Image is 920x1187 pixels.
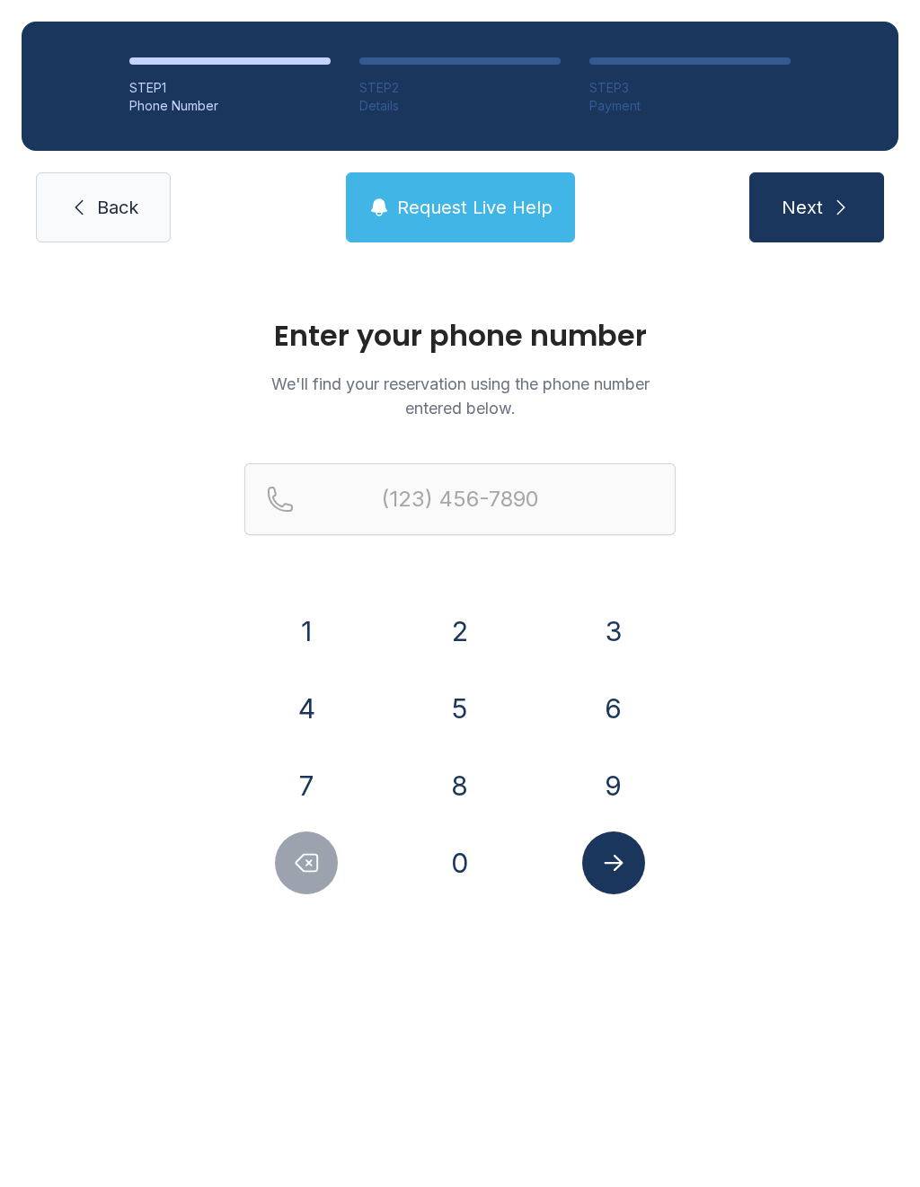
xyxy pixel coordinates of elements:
[244,372,676,420] p: We'll find your reservation using the phone number entered below.
[589,97,791,115] div: Payment
[582,831,645,894] button: Submit lookup form
[582,754,645,817] button: 9
[429,831,491,894] button: 0
[589,79,791,97] div: STEP 3
[397,195,553,220] span: Request Live Help
[582,600,645,663] button: 3
[359,97,561,115] div: Details
[582,677,645,740] button: 6
[275,754,338,817] button: 7
[429,677,491,740] button: 5
[97,195,138,220] span: Back
[429,600,491,663] button: 2
[275,831,338,894] button: Delete number
[782,195,823,220] span: Next
[275,677,338,740] button: 4
[429,754,491,817] button: 8
[244,463,676,535] input: Reservation phone number
[244,321,676,350] h1: Enter your phone number
[129,79,331,97] div: STEP 1
[275,600,338,663] button: 1
[359,79,561,97] div: STEP 2
[129,97,331,115] div: Phone Number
